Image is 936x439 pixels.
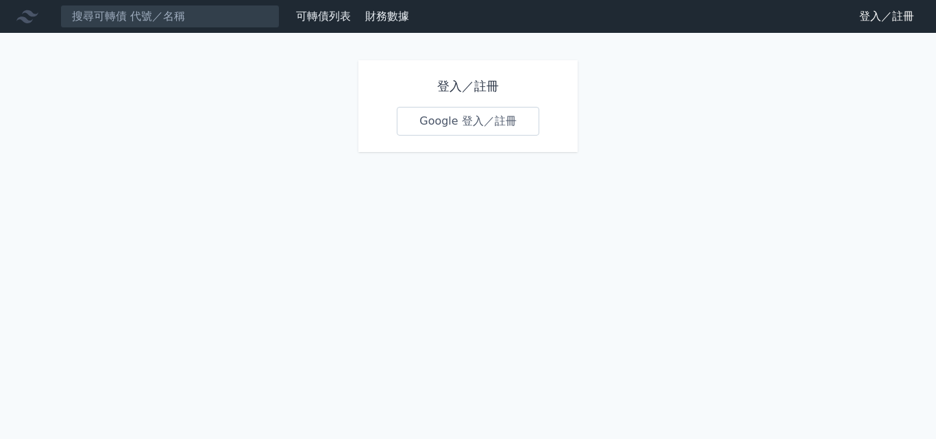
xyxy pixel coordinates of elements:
[365,10,409,23] a: 財務數據
[60,5,280,28] input: 搜尋可轉債 代號／名稱
[397,107,539,136] a: Google 登入／註冊
[296,10,351,23] a: 可轉債列表
[397,77,539,96] h1: 登入／註冊
[848,5,925,27] a: 登入／註冊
